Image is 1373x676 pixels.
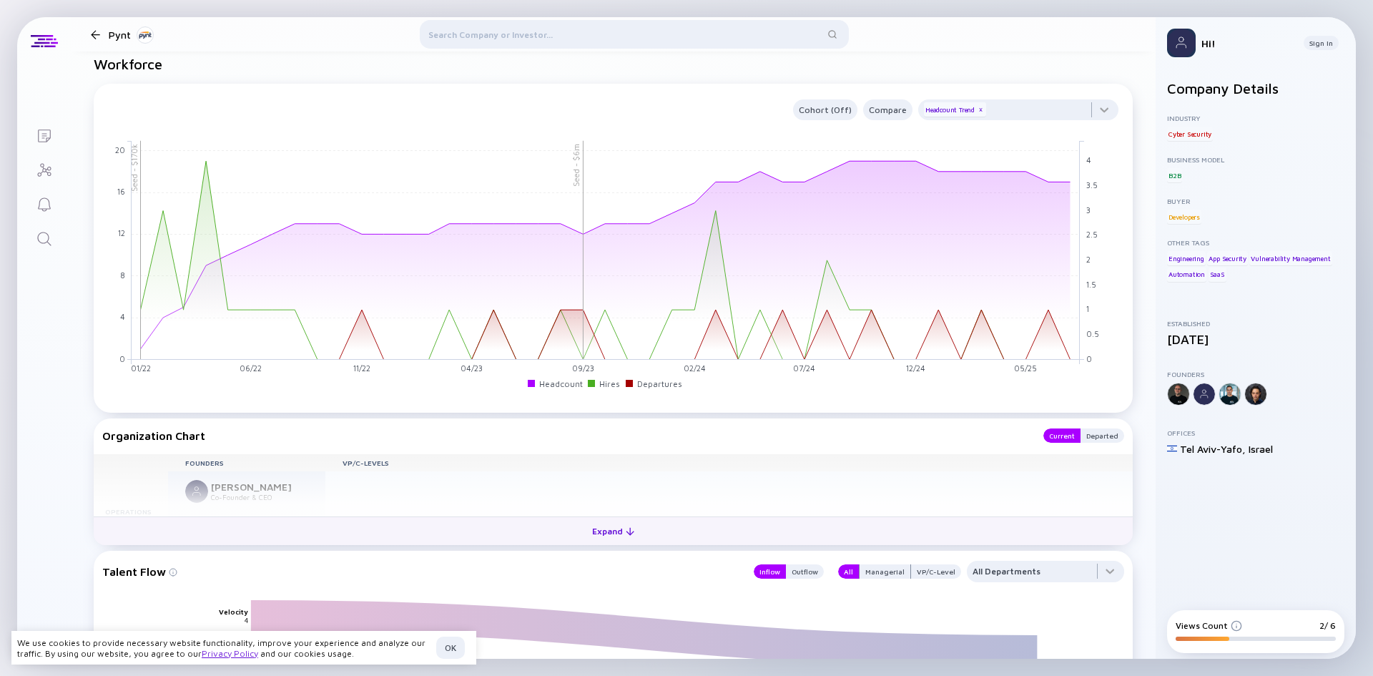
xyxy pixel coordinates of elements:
[115,145,125,155] tspan: 20
[786,564,824,579] button: Outflow
[1167,319,1344,328] div: Established
[1167,127,1213,141] div: Cyber Security
[245,616,248,624] text: 4
[572,363,594,373] tspan: 09/23
[754,564,786,579] button: Inflow
[1086,155,1091,165] tspan: 4
[1249,251,1332,265] div: Vulnerability Management
[109,26,154,44] div: Pynt
[118,228,125,237] tspan: 12
[1207,251,1248,265] div: App Security
[1167,197,1344,205] div: Buyer
[17,637,430,659] div: We use cookies to provide necessary website functionality, improve your experience and analyze ou...
[1167,155,1344,164] div: Business Model
[461,363,483,373] tspan: 04/23
[1043,428,1081,443] button: Current
[1086,205,1091,215] tspan: 3
[1167,268,1206,282] div: Automation
[793,102,857,118] div: Cohort (Off)
[102,561,739,582] div: Talent Flow
[1167,29,1196,57] img: Profile Picture
[131,363,151,373] tspan: 01/22
[1086,180,1098,190] tspan: 3.5
[240,363,262,373] tspan: 06/22
[94,56,1133,72] h2: Workforce
[1014,363,1037,373] tspan: 05/25
[219,607,248,616] text: Velocity
[102,428,1029,443] div: Organization Chart
[793,363,815,373] tspan: 07/24
[1167,444,1177,454] img: Israel Flag
[1167,168,1182,182] div: B2B
[120,270,125,280] tspan: 8
[436,637,465,659] button: OK
[911,564,961,579] button: VP/C-Level
[860,564,910,579] div: Managerial
[976,106,985,114] div: x
[1176,620,1242,631] div: Views Count
[1209,268,1226,282] div: SaaS
[1180,443,1246,455] div: Tel Aviv-Yafo ,
[117,187,125,196] tspan: 16
[1167,370,1344,378] div: Founders
[1086,304,1089,313] tspan: 1
[1167,251,1206,265] div: Engineering
[1167,80,1344,97] h2: Company Details
[1167,332,1344,347] div: [DATE]
[684,363,706,373] tspan: 02/24
[17,220,71,255] a: Search
[863,102,912,118] div: Compare
[17,117,71,152] a: Lists
[1167,114,1344,122] div: Industry
[906,363,925,373] tspan: 12/24
[859,564,911,579] button: Managerial
[1086,255,1091,264] tspan: 2
[1304,36,1339,50] button: Sign In
[94,516,1133,545] button: Expand
[1201,37,1292,49] div: Hi!
[1167,210,1201,224] div: Developers
[793,99,857,120] button: Cohort (Off)
[120,312,125,321] tspan: 4
[838,564,859,579] button: All
[119,353,125,363] tspan: 0
[1319,620,1336,631] div: 2/ 6
[17,152,71,186] a: Investor Map
[1167,428,1344,437] div: Offices
[1086,353,1092,363] tspan: 0
[863,99,912,120] button: Compare
[1040,658,1057,667] text: Pynt
[17,186,71,220] a: Reminders
[1086,230,1098,239] tspan: 2.5
[1086,329,1099,338] tspan: 0.5
[1081,428,1124,443] button: Departed
[1167,238,1344,247] div: Other Tags
[353,363,370,373] tspan: 11/22
[1086,279,1096,288] tspan: 1.5
[584,520,643,542] div: Expand
[1249,443,1273,455] div: Israel
[202,648,258,659] a: Privacy Policy
[924,102,986,117] div: Headcount Trend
